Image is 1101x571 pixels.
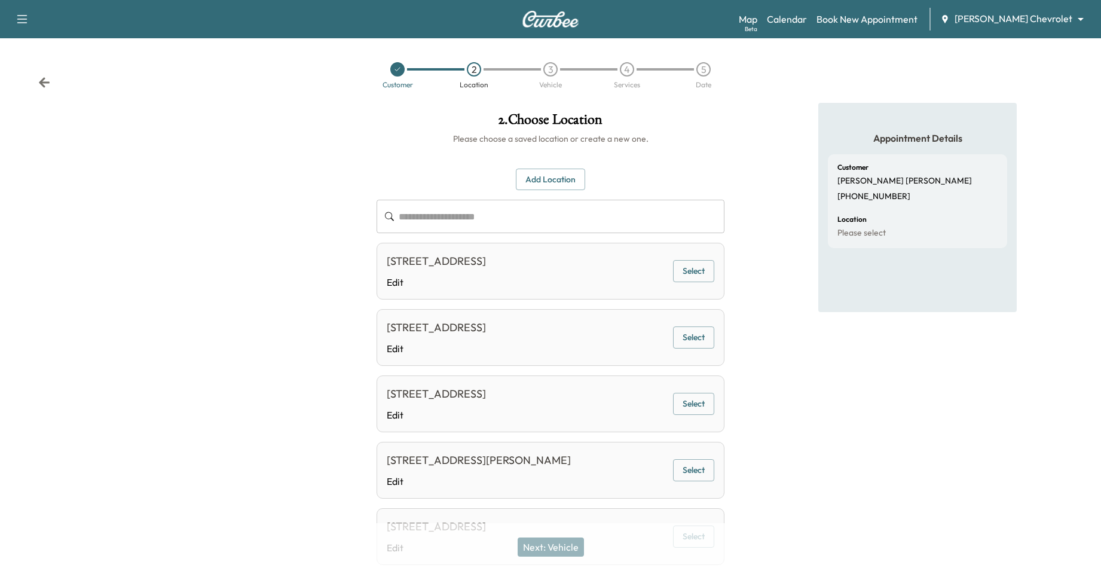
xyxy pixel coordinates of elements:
[516,169,585,191] button: Add Location
[955,12,1072,26] span: [PERSON_NAME] Chevrolet
[837,191,910,202] p: [PHONE_NUMBER]
[387,408,486,422] a: Edit
[620,62,634,77] div: 4
[387,319,486,336] div: [STREET_ADDRESS]
[387,253,486,270] div: [STREET_ADDRESS]
[38,77,50,88] div: Back
[377,112,724,133] h1: 2 . Choose Location
[767,12,807,26] a: Calendar
[696,81,711,88] div: Date
[467,62,481,77] div: 2
[837,216,867,223] h6: Location
[673,260,714,282] button: Select
[387,275,486,289] a: Edit
[739,12,757,26] a: MapBeta
[387,386,486,402] div: [STREET_ADDRESS]
[673,393,714,415] button: Select
[522,11,579,28] img: Curbee Logo
[377,133,724,145] h6: Please choose a saved location or create a new one.
[837,164,868,171] h6: Customer
[696,62,711,77] div: 5
[387,341,486,356] a: Edit
[543,62,558,77] div: 3
[673,459,714,481] button: Select
[837,228,886,239] p: Please select
[816,12,918,26] a: Book New Appointment
[745,25,757,33] div: Beta
[828,132,1007,145] h5: Appointment Details
[387,474,571,488] a: Edit
[614,81,640,88] div: Services
[837,176,972,187] p: [PERSON_NAME] [PERSON_NAME]
[539,81,562,88] div: Vehicle
[673,326,714,349] button: Select
[383,81,413,88] div: Customer
[460,81,488,88] div: Location
[387,518,486,535] div: [STREET_ADDRESS]
[387,452,571,469] div: [STREET_ADDRESS][PERSON_NAME]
